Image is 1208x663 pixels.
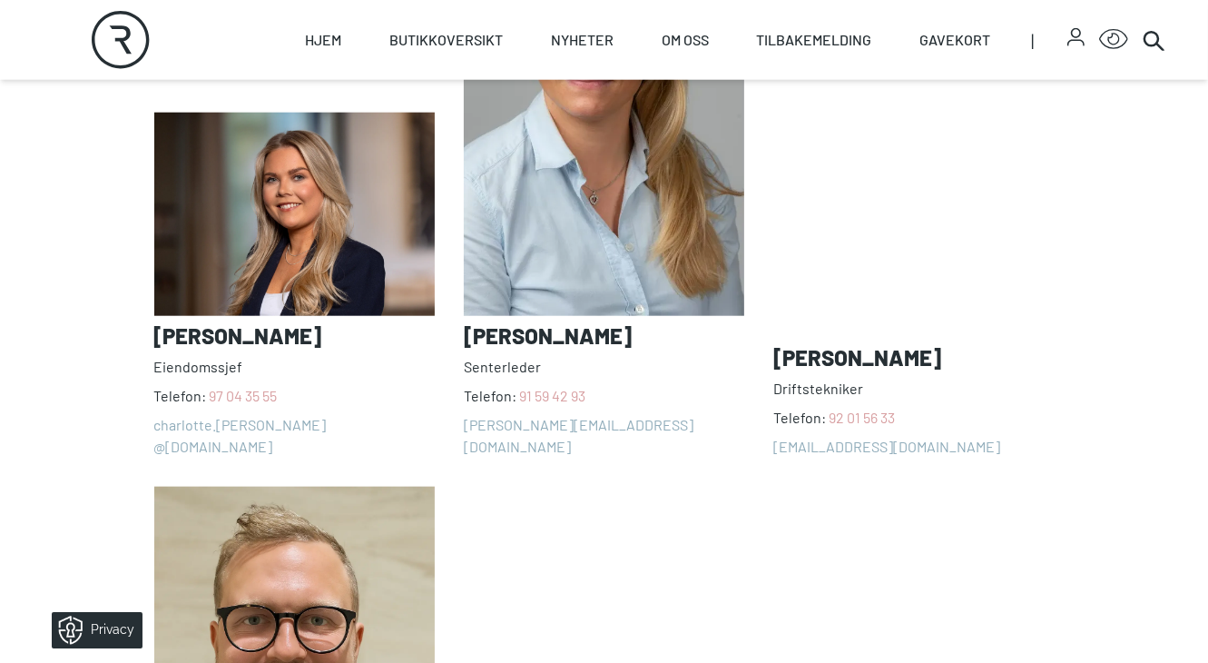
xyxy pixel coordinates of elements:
a: 91 59 42 93 [519,387,585,404]
span: Telefon: [154,385,435,407]
h3: [PERSON_NAME] [773,345,1054,371]
span: Telefon: [773,407,1054,429]
h3: [PERSON_NAME] [464,323,744,349]
h3: [PERSON_NAME] [154,323,435,349]
button: Open Accessibility Menu [1099,25,1128,54]
a: [EMAIL_ADDRESS][DOMAIN_NAME] [773,436,1054,458]
img: photo of Charlotte Søgaard Nilsen [154,113,435,315]
a: charlotte.[PERSON_NAME] @[DOMAIN_NAME] [154,414,435,458]
a: [PERSON_NAME][EMAIL_ADDRESS][DOMAIN_NAME] [464,414,744,458]
span: Driftstekniker [773,378,1054,400]
a: 97 04 35 55 [210,387,278,404]
span: Senterleder [464,356,744,378]
iframe: Manage Preferences [18,606,166,654]
a: 92 01 56 33 [829,409,895,426]
span: Eiendomssjef [154,356,435,378]
span: Telefon: [464,385,744,407]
